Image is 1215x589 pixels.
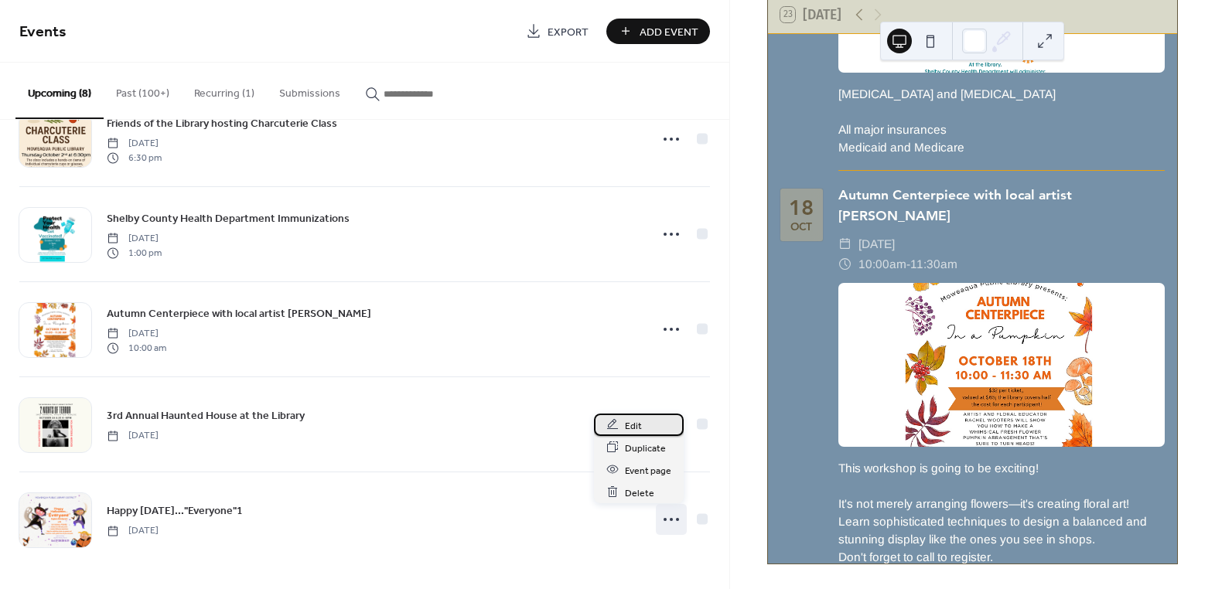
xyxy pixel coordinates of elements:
[15,63,104,119] button: Upcoming (8)
[107,503,243,519] span: Happy [DATE]..."Everyone"1
[107,502,243,519] a: Happy [DATE]..."Everyone"1
[107,306,371,322] span: Autumn Centerpiece with local artist [PERSON_NAME]
[107,211,350,227] span: Shelby County Health Department Immunizations
[606,19,710,44] button: Add Event
[107,151,162,165] span: 6:30 pm
[548,24,589,40] span: Export
[19,17,67,47] span: Events
[182,63,267,117] button: Recurring (1)
[789,197,814,219] div: 18
[107,341,166,355] span: 10:00 am
[640,24,698,40] span: Add Event
[104,63,182,117] button: Past (100+)
[107,232,162,246] span: [DATE]
[107,407,305,424] a: 3rd Annual Haunted House at the Library
[906,254,910,274] span: -
[107,524,159,538] span: [DATE]
[838,234,852,254] div: ​
[267,63,353,117] button: Submissions
[107,305,371,322] a: Autumn Centerpiece with local artist [PERSON_NAME]
[790,222,812,233] div: Oct
[838,85,1165,156] div: [MEDICAL_DATA] and [MEDICAL_DATA] All major insurances Medicaid and Medicare
[107,114,337,132] a: Friends of the Library hosting Charcuterie Class
[107,137,162,151] span: [DATE]
[625,440,666,456] span: Duplicate
[625,485,654,501] span: Delete
[107,116,337,132] span: Friends of the Library hosting Charcuterie Class
[107,408,305,424] span: 3rd Annual Haunted House at the Library
[625,462,671,478] span: Event page
[107,246,162,260] span: 1:00 pm
[838,254,852,274] div: ​
[910,254,957,274] span: 11:30am
[514,19,600,44] a: Export
[107,327,166,341] span: [DATE]
[858,234,895,254] span: [DATE]
[107,429,159,443] span: [DATE]
[625,417,642,434] span: Edit
[858,254,906,274] span: 10:00am
[838,185,1165,226] div: Autumn Centerpiece with local artist [PERSON_NAME]
[107,209,350,227] a: Shelby County Health Department Immunizations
